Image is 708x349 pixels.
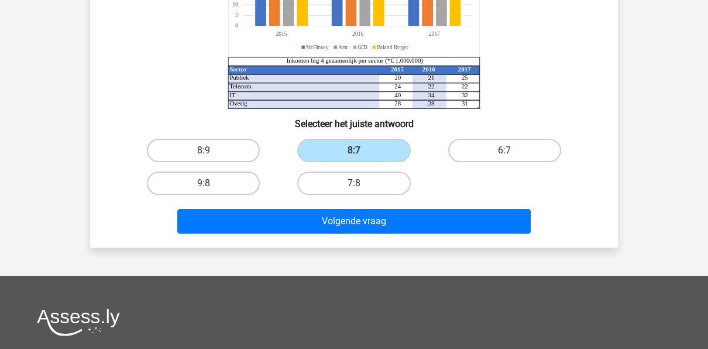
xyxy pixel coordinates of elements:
tspan: 10 [232,1,238,8]
label: 7:8 [297,172,410,195]
tspan: Publiek [229,74,249,81]
tspan: 5 [235,12,238,19]
tspan: 0 [235,22,238,29]
tspan: Boland Rerger [377,43,409,50]
tspan: 22 [462,83,468,90]
tspan: IT [229,91,236,98]
label: 8:9 [147,139,260,162]
label: 8:7 [297,139,410,162]
tspan: 24 [394,83,401,90]
tspan: 25 [462,74,468,81]
tspan: 34 [428,91,435,98]
tspan: 2017 [458,66,471,73]
img: Assessly logo [37,309,120,336]
tspan: 2016 [422,66,435,73]
tspan: 2015 [391,66,404,73]
tspan: 32 [462,91,468,98]
tspan: GCB [358,43,368,50]
tspan: Arm [338,43,348,50]
tspan: 28 [428,100,435,107]
tspan: Overig [229,100,248,107]
tspan: 40 [394,91,401,98]
tspan: 201520162017 [276,30,440,37]
tspan: 21 [428,74,435,81]
tspan: 20 [394,74,401,81]
tspan: 31 [462,100,468,107]
tspan: McFlinsey [306,43,329,50]
tspan: Inkomen big 4 gezamenlijk per sector (*€ 1.000.000) [287,57,424,64]
label: 6:7 [448,139,561,162]
tspan: Sector [229,66,247,73]
h6: Selecteer het juiste antwoord [109,109,599,129]
tspan: 22 [428,83,435,90]
label: 9:8 [147,172,260,195]
tspan: 28 [394,100,401,107]
tspan: Telecom [229,83,252,90]
button: Volgende vraag [177,209,531,234]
